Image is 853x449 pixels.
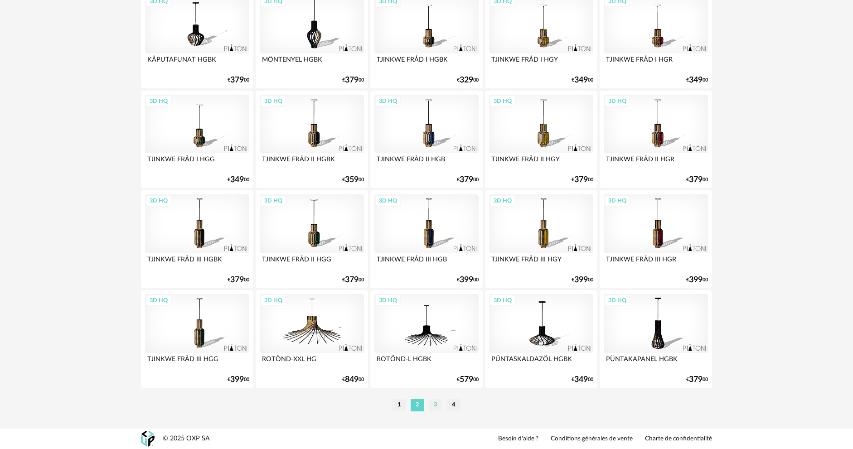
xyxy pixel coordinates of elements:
span: 379 [574,177,588,183]
div: TJINKWE FRÅD I HGY [489,53,593,72]
span: 579 [460,377,473,383]
a: 3D HQ TJINKWE FRÅD III HGBK €37900 [141,190,253,288]
div: € 00 [342,77,364,83]
div: 3D HQ [604,195,630,207]
span: 379 [689,377,703,383]
span: 379 [460,177,473,183]
div: € 00 [686,377,708,383]
div: € 00 [686,177,708,183]
span: 379 [230,77,244,83]
div: € 00 [686,77,708,83]
div: € 00 [342,277,364,283]
a: 3D HQ TJINKWE FRÅD II HGG €37900 [256,190,368,288]
div: 3D HQ [145,295,172,306]
li: 2 [411,399,424,411]
div: € 00 [457,377,479,383]
div: € 00 [572,277,593,283]
span: 359 [345,177,359,183]
a: 3D HQ TJINKWE FRÅD II HGBK €35900 [256,91,368,188]
a: 3D HQ ROTÖND-L HGBK €57900 [370,290,483,388]
div: TJINKWE FRÅD II HGG [260,253,364,271]
div: TJINKWE FRÅD I HGR [604,53,708,72]
a: 3D HQ ROTÖND-XXL HG €84900 [256,290,368,388]
div: 3D HQ [375,295,401,306]
span: 349 [574,77,588,83]
div: € 00 [457,177,479,183]
div: 3D HQ [604,95,630,107]
div: € 00 [572,77,593,83]
a: 3D HQ TJINKWE FRÅD II HGY €37900 [485,91,597,188]
a: 3D HQ TJINKWE FRÅD II HGB €37900 [370,91,483,188]
div: 3D HQ [490,295,516,306]
div: € 00 [228,377,249,383]
div: 3D HQ [490,195,516,207]
a: Besoin d'aide ? [498,435,538,443]
div: 3D HQ [375,95,401,107]
div: PÜNTASKALDAZÖL HGBK [489,353,593,371]
div: € 00 [228,77,249,83]
div: € 00 [342,177,364,183]
div: € 00 [457,77,479,83]
div: TJINKWE FRÅD III HGBK [145,253,249,271]
div: 3D HQ [490,95,516,107]
span: 399 [689,277,703,283]
div: ROTÖND-L HGBK [374,353,479,371]
span: 399 [230,377,244,383]
span: 849 [345,377,359,383]
a: 3D HQ PÜNTAKAPANEL HGBK €37900 [600,290,712,388]
span: 379 [345,77,359,83]
div: 3D HQ [145,195,172,207]
a: Conditions générales de vente [551,435,633,443]
a: 3D HQ TJINKWE FRÅD III HGG €39900 [141,290,253,388]
span: 349 [689,77,703,83]
div: PÜNTAKAPANEL HGBK [604,353,708,371]
div: 3D HQ [604,295,630,306]
div: € 00 [572,177,593,183]
div: TJINKWE FRÅD II HGBK [260,153,364,171]
div: ROTÖND-XXL HG [260,353,364,371]
span: 399 [574,277,588,283]
a: 3D HQ PÜNTASKALDAZÖL HGBK €34900 [485,290,597,388]
img: OXP [141,431,155,447]
a: 3D HQ TJINKWE FRÅD I HGG €34900 [141,91,253,188]
div: € 00 [228,277,249,283]
div: TJINKWE FRÅD II HGR [604,153,708,171]
span: 379 [689,177,703,183]
span: 349 [230,177,244,183]
div: € 00 [686,277,708,283]
div: TJINKWE FRÅD I HGG [145,153,249,171]
a: 3D HQ TJINKWE FRÅD III HGR €39900 [600,190,712,288]
span: 329 [460,77,473,83]
div: 3D HQ [375,195,401,207]
a: Charte de confidentialité [645,435,712,443]
div: TJINKWE FRÅD III HGY [489,253,593,271]
div: € 00 [228,177,249,183]
span: 399 [460,277,473,283]
div: MÖNTENYEL HGBK [260,53,364,72]
a: 3D HQ TJINKWE FRÅD II HGR €37900 [600,91,712,188]
li: 3 [429,399,442,411]
li: 4 [447,399,460,411]
a: 3D HQ TJINKWE FRÅD III HGB €39900 [370,190,483,288]
div: TJINKWE FRÅD II HGB [374,153,479,171]
div: © 2025 OXP SA [163,435,210,443]
div: 3D HQ [260,95,286,107]
div: € 00 [572,377,593,383]
span: 379 [230,277,244,283]
div: € 00 [457,277,479,283]
span: 379 [345,277,359,283]
div: 3D HQ [145,95,172,107]
li: 1 [393,399,406,411]
div: TJINKWE FRÅD III HGB [374,253,479,271]
div: TJINKWE FRÅD II HGY [489,153,593,171]
div: KÅPUTAFUNAT HGBK [145,53,249,72]
span: 349 [574,377,588,383]
div: € 00 [342,377,364,383]
div: TJINKWE FRÅD III HGR [604,253,708,271]
a: 3D HQ TJINKWE FRÅD III HGY €39900 [485,190,597,288]
div: TJINKWE FRÅD III HGG [145,353,249,371]
div: 3D HQ [260,195,286,207]
div: 3D HQ [260,295,286,306]
div: TJINKWE FRÅD I HGBK [374,53,479,72]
